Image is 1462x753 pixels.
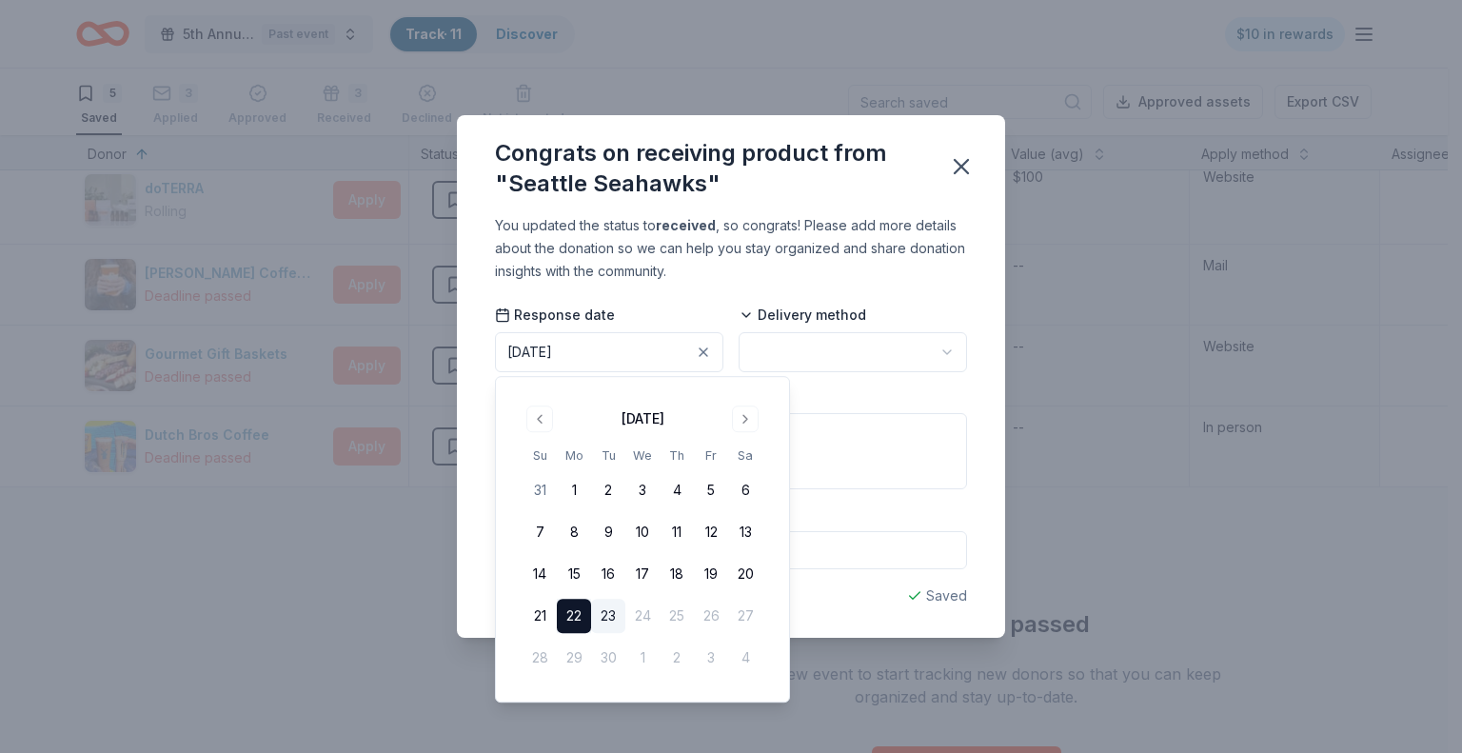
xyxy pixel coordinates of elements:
button: 15 [557,557,591,591]
button: 13 [728,515,762,549]
div: You updated the status to , so congrats! Please add more details about the donation so we can hel... [495,214,967,283]
button: 8 [557,515,591,549]
div: Congrats on receiving product from "Seattle Seahawks" [495,138,925,199]
button: 20 [728,557,762,591]
button: 1 [557,473,591,507]
button: 12 [694,515,728,549]
button: 9 [591,515,625,549]
th: Sunday [523,446,557,466]
th: Friday [694,446,728,466]
th: Tuesday [591,446,625,466]
b: received [656,217,716,233]
button: Go to previous month [526,406,553,432]
th: Monday [557,446,591,466]
button: 6 [728,473,762,507]
button: 4 [660,473,694,507]
button: 18 [660,557,694,591]
button: 7 [523,515,557,549]
th: Thursday [660,446,694,466]
button: 10 [625,515,660,549]
button: 23 [591,599,625,633]
button: 21 [523,599,557,633]
th: Saturday [728,446,762,466]
div: [DATE] [507,341,552,364]
button: 3 [625,473,660,507]
th: Wednesday [625,446,660,466]
div: [DATE] [622,407,664,430]
button: 22 [557,599,591,633]
button: 14 [523,557,557,591]
button: 2 [591,473,625,507]
button: 5 [694,473,728,507]
button: 17 [625,557,660,591]
button: 19 [694,557,728,591]
button: Go to next month [732,406,759,432]
button: 16 [591,557,625,591]
span: Response date [495,306,615,325]
button: 11 [660,515,694,549]
button: 31 [523,473,557,507]
button: [DATE] [495,332,723,372]
span: Delivery method [739,306,866,325]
